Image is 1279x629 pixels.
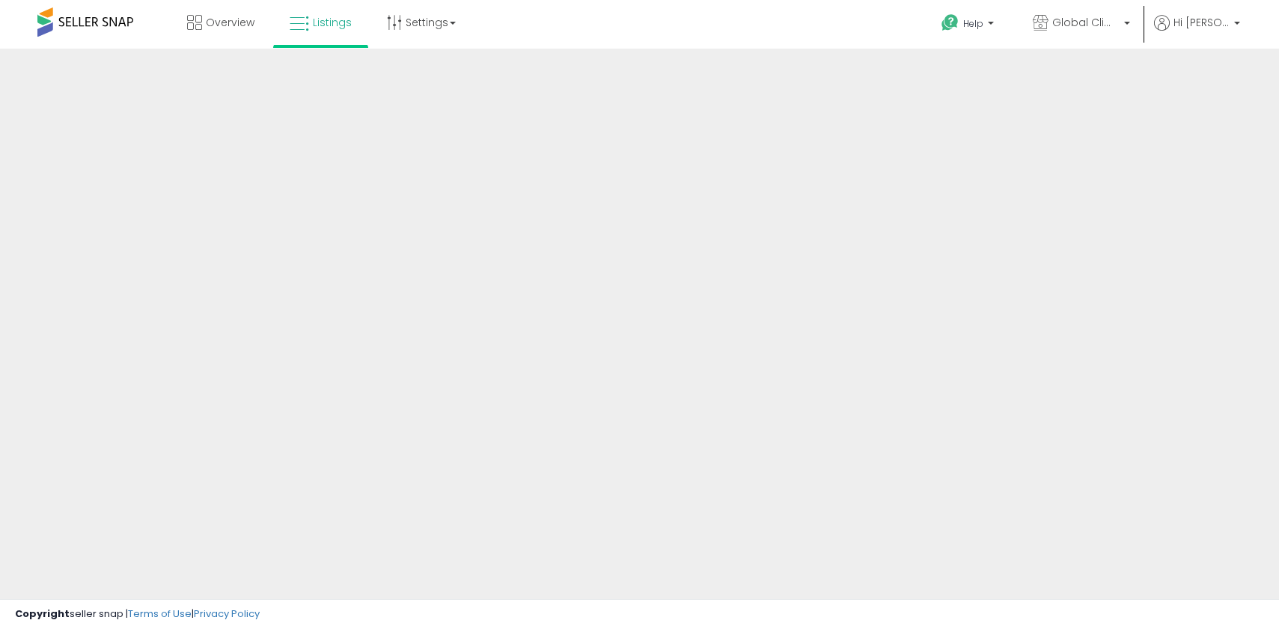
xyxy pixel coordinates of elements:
[963,17,983,30] span: Help
[128,607,192,621] a: Terms of Use
[313,15,352,30] span: Listings
[206,15,254,30] span: Overview
[1052,15,1120,30] span: Global Climate Alliance
[15,607,70,621] strong: Copyright
[1173,15,1230,30] span: Hi [PERSON_NAME]
[930,2,1009,49] a: Help
[1154,15,1240,49] a: Hi [PERSON_NAME]
[15,607,260,622] div: seller snap | |
[194,607,260,621] a: Privacy Policy
[941,13,959,32] i: Get Help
